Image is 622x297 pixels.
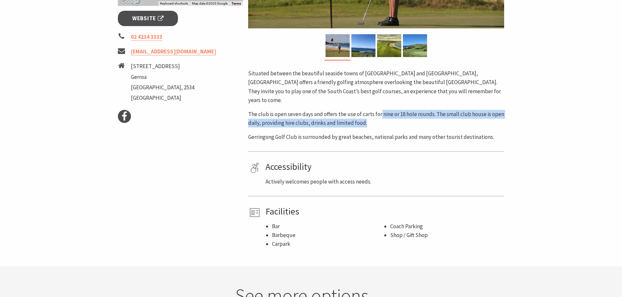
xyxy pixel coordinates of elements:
[231,2,241,6] a: Terms (opens in new tab)
[160,1,188,6] button: Keyboard shortcuts
[272,231,384,240] li: Barbeque
[272,240,384,248] li: Carpark
[131,33,162,41] a: 02 4234 3333
[118,11,178,26] a: Website
[248,133,504,141] p: Gerringong Golf Club is surrounded by great beaches, national parks and many other tourist destin...
[326,34,350,57] img: 4th Green
[131,94,194,102] li: [GEOGRAPHIC_DATA]
[131,62,194,71] li: [STREET_ADDRESS]
[403,34,427,57] img: View from 3rd green
[265,161,502,172] h4: Accessibility
[265,206,502,217] h4: Facilities
[248,69,504,105] p: Situated between the beautiful seaside towns of [GEOGRAPHIC_DATA] and [GEOGRAPHIC_DATA], [GEOGRAP...
[265,177,502,186] p: Actively welcomes people with access needs.
[351,34,375,57] img: view from 7th tee
[192,2,228,5] span: Map data ©2025 Google
[248,110,504,127] p: The club is open seven days and offers the use of carts for nine or 18 hole rounds. The small clu...
[272,222,384,231] li: Bar
[132,14,164,23] span: Website
[131,73,194,82] li: Gerroa
[390,231,502,240] li: Shop / Gift Shop
[131,83,194,92] li: [GEOGRAPHIC_DATA], 2534
[377,34,401,57] img: Gerringong Golf Club
[131,48,216,55] a: [EMAIL_ADDRESS][DOMAIN_NAME]
[390,222,502,231] li: Coach Parking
